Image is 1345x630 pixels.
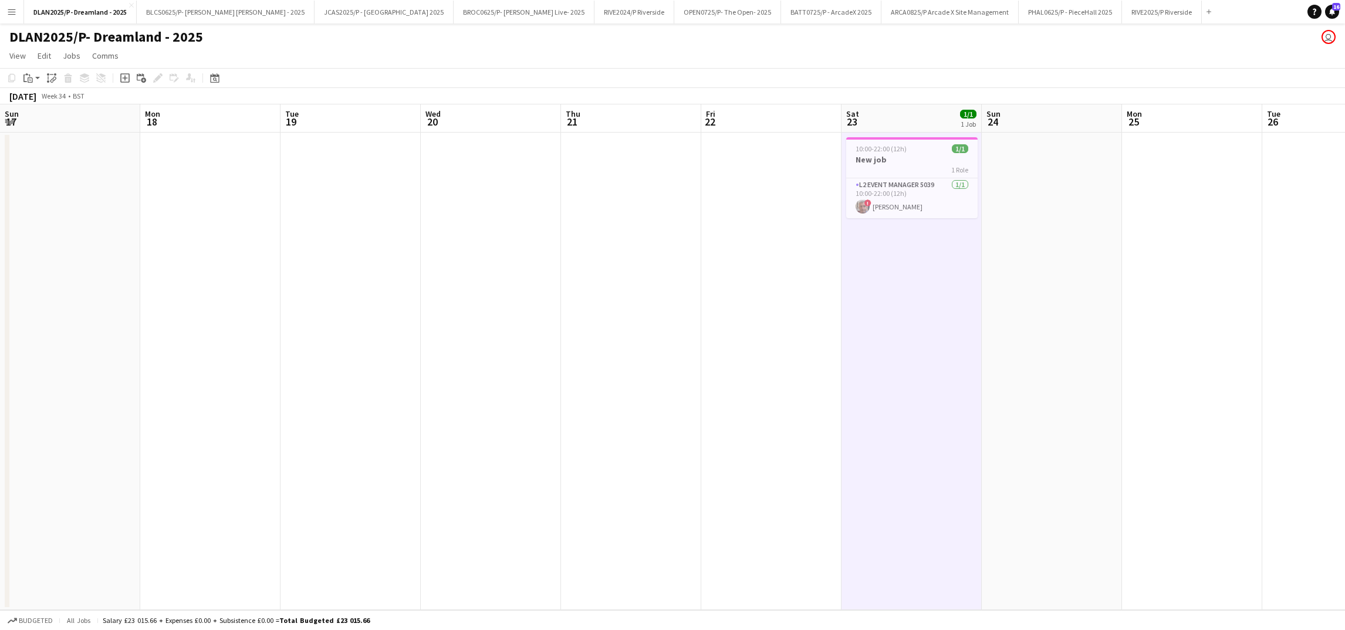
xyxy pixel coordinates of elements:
[285,109,299,119] span: Tue
[58,48,85,63] a: Jobs
[846,154,978,165] h3: New job
[844,115,859,128] span: 23
[3,115,19,128] span: 17
[846,178,978,218] app-card-role: L2 Event Manager 50391/110:00-22:00 (12h)![PERSON_NAME]
[961,120,976,128] div: 1 Job
[24,1,137,23] button: DLAN2025/P- Dreamland - 2025
[1125,115,1142,128] span: 25
[706,109,715,119] span: Fri
[1332,3,1340,11] span: 16
[65,616,93,625] span: All jobs
[564,115,580,128] span: 21
[960,110,976,118] span: 1/1
[145,109,160,119] span: Mon
[1267,109,1280,119] span: Tue
[87,48,123,63] a: Comms
[137,1,315,23] button: BLCS0625/P- [PERSON_NAME] [PERSON_NAME] - 2025
[674,1,781,23] button: OPEN0725/P- The Open- 2025
[1265,115,1280,128] span: 26
[63,50,80,61] span: Jobs
[594,1,674,23] button: RIVE2024/P Riverside
[424,115,441,128] span: 20
[19,617,53,625] span: Budgeted
[856,144,907,153] span: 10:00-22:00 (12h)
[315,1,454,23] button: JCAS2025/P - [GEOGRAPHIC_DATA] 2025
[39,92,68,100] span: Week 34
[951,165,968,174] span: 1 Role
[1322,30,1336,44] app-user-avatar: Natasha Kinsman
[881,1,1019,23] button: ARCA0825/P Arcade X Site Management
[33,48,56,63] a: Edit
[92,50,119,61] span: Comms
[952,144,968,153] span: 1/1
[1127,109,1142,119] span: Mon
[73,92,85,100] div: BST
[283,115,299,128] span: 19
[704,115,715,128] span: 22
[566,109,580,119] span: Thu
[9,28,203,46] h1: DLAN2025/P- Dreamland - 2025
[1019,1,1122,23] button: PHAL0625/P - PieceHall 2025
[5,48,31,63] a: View
[985,115,1001,128] span: 24
[9,50,26,61] span: View
[986,109,1001,119] span: Sun
[279,616,370,625] span: Total Budgeted £23 015.66
[454,1,594,23] button: BROC0625/P- [PERSON_NAME] Live- 2025
[846,109,859,119] span: Sat
[6,614,55,627] button: Budgeted
[9,90,36,102] div: [DATE]
[143,115,160,128] span: 18
[5,109,19,119] span: Sun
[846,137,978,218] app-job-card: 10:00-22:00 (12h)1/1New job1 RoleL2 Event Manager 50391/110:00-22:00 (12h)![PERSON_NAME]
[1325,5,1339,19] a: 16
[864,199,871,206] span: !
[103,616,370,625] div: Salary £23 015.66 + Expenses £0.00 + Subsistence £0.00 =
[1122,1,1202,23] button: RIVE2025/P Riverside
[38,50,51,61] span: Edit
[425,109,441,119] span: Wed
[781,1,881,23] button: BATT0725/P - ArcadeX 2025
